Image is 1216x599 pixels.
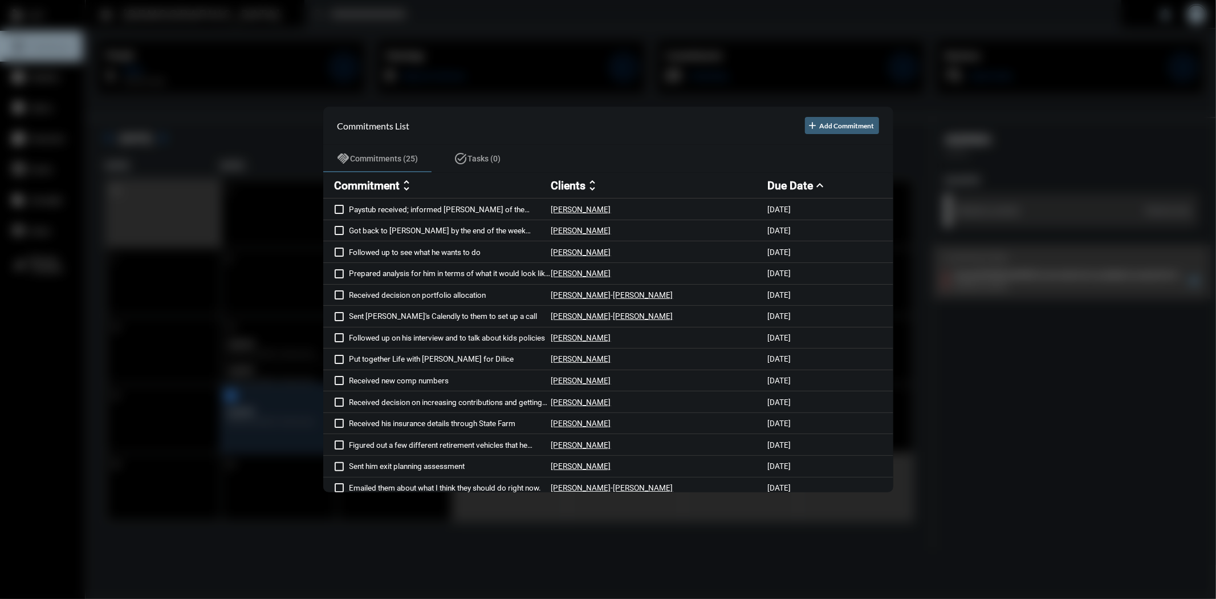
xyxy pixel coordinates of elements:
[551,376,611,385] p: [PERSON_NAME]
[768,226,791,235] p: [DATE]
[768,269,791,278] p: [DATE]
[349,440,551,450] p: Figured out a few different retirement vehicles that he should take advantage of
[349,205,551,214] p: Paystub received; informed [PERSON_NAME] of the recommended investment contribution increase
[613,290,673,299] p: [PERSON_NAME]
[768,248,791,257] p: [DATE]
[613,483,673,492] p: [PERSON_NAME]
[611,483,613,492] p: -
[349,462,551,471] p: Sent him exit planning assessment
[454,152,468,165] mat-icon: task_alt
[551,398,611,407] p: [PERSON_NAME]
[768,398,791,407] p: [DATE]
[337,152,351,165] mat-icon: handshake
[551,179,586,192] h2: Clients
[551,354,611,363] p: [PERSON_NAME]
[349,483,551,492] p: Emailed them about what I think they should do right now.
[551,462,611,471] p: [PERSON_NAME]
[349,333,551,342] p: Followed up on his interview and to talk about kids policies
[337,120,410,131] h2: Commitments List
[551,483,611,492] p: [PERSON_NAME]
[768,462,791,471] p: [DATE]
[349,248,551,257] p: Followed up to see what he wants to do
[349,398,551,407] p: Received decision on increasing contributions and getting insurance or [PERSON_NAME].
[768,179,814,192] h2: Due Date
[551,226,611,235] p: [PERSON_NAME]
[551,419,611,428] p: [PERSON_NAME]
[805,117,879,134] button: Add Commitment
[351,154,418,163] span: Commitments (25)
[613,311,673,321] p: [PERSON_NAME]
[551,205,611,214] p: [PERSON_NAME]
[768,290,791,299] p: [DATE]
[468,154,501,163] span: Tasks (0)
[551,311,611,321] p: [PERSON_NAME]
[349,354,551,363] p: Put together Life with [PERSON_NAME] for Dilice
[551,333,611,342] p: [PERSON_NAME]
[349,419,551,428] p: Received his insurance details through State Farm
[768,354,791,363] p: [DATE]
[551,269,611,278] p: [PERSON_NAME]
[768,440,791,450] p: [DATE]
[349,290,551,299] p: Received decision on portfolio allocation
[349,226,551,235] p: Got back to [PERSON_NAME] by the end of the week around new term numbers
[349,269,551,278] p: Prepared analysis for him in terms of what it would look like if we moved him from [GEOGRAPHIC_DA...
[551,290,611,299] p: [PERSON_NAME]
[551,440,611,450] p: [PERSON_NAME]
[814,179,827,192] mat-icon: expand_less
[349,376,551,385] p: Received new comp numbers
[768,483,791,492] p: [DATE]
[611,311,613,321] p: -
[768,333,791,342] p: [DATE]
[768,376,791,385] p: [DATE]
[551,248,611,257] p: [PERSON_NAME]
[768,311,791,321] p: [DATE]
[768,419,791,428] p: [DATE]
[768,205,791,214] p: [DATE]
[400,179,414,192] mat-icon: unfold_more
[611,290,613,299] p: -
[335,179,400,192] h2: Commitment
[807,120,819,131] mat-icon: add
[349,311,551,321] p: Sent [PERSON_NAME]'s Calendly to them to set up a call
[586,179,600,192] mat-icon: unfold_more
